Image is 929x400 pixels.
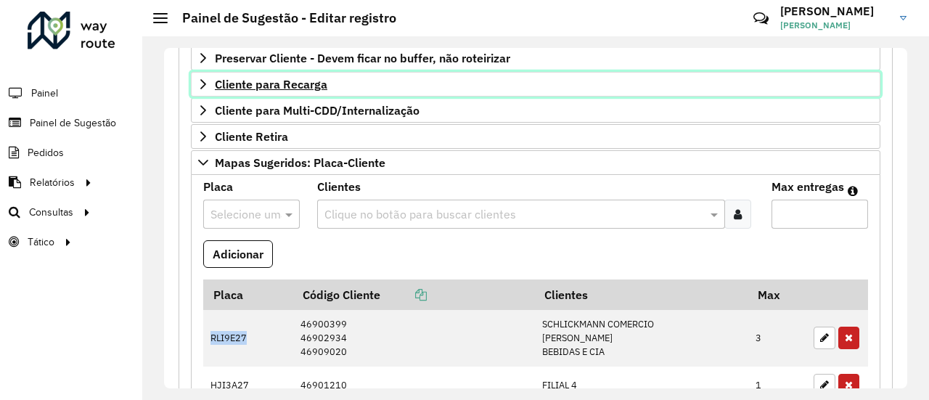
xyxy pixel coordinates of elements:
span: [PERSON_NAME] [780,19,889,32]
span: Painel [31,86,58,101]
th: Clientes [535,279,748,310]
a: Cliente para Multi-CDD/Internalização [191,98,880,123]
h3: [PERSON_NAME] [780,4,889,18]
span: Cliente Retira [215,131,288,142]
label: Clientes [317,178,361,195]
span: Tático [28,234,54,250]
span: Pedidos [28,145,64,160]
span: Preservar Cliente - Devem ficar no buffer, não roteirizar [215,52,510,64]
span: Cliente para Recarga [215,78,327,90]
a: Contato Rápido [745,3,777,34]
span: Cliente para Multi-CDD/Internalização [215,105,420,116]
span: Consultas [29,205,73,220]
label: Max entregas [772,178,844,195]
th: Código Cliente [292,279,534,310]
td: SCHLICKMANN COMERCIO [PERSON_NAME] BEBIDAS E CIA [535,310,748,367]
a: Copiar [380,287,427,302]
span: Relatórios [30,175,75,190]
th: Max [748,279,806,310]
a: Cliente Retira [191,124,880,149]
a: Mapas Sugeridos: Placa-Cliente [191,150,880,175]
label: Placa [203,178,233,195]
button: Adicionar [203,240,273,268]
td: 46900399 46902934 46909020 [292,310,534,367]
a: Preservar Cliente - Devem ficar no buffer, não roteirizar [191,46,880,70]
em: Máximo de clientes que serão colocados na mesma rota com os clientes informados [848,185,858,197]
a: Cliente para Recarga [191,72,880,97]
span: Painel de Sugestão [30,115,116,131]
span: Mapas Sugeridos: Placa-Cliente [215,157,385,168]
td: 3 [748,310,806,367]
h2: Painel de Sugestão - Editar registro [168,10,396,26]
td: RLI9E27 [203,310,292,367]
th: Placa [203,279,292,310]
